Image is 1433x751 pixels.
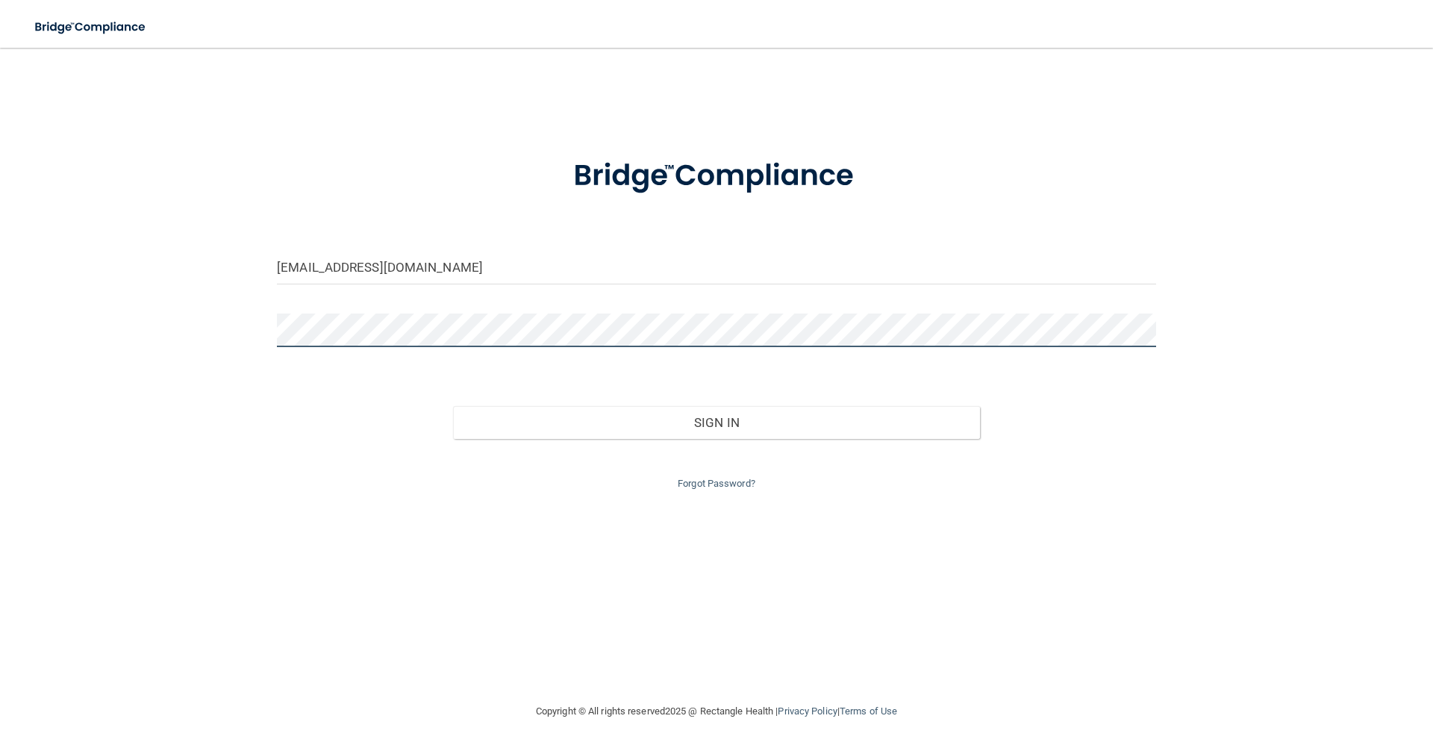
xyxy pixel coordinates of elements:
[1175,645,1415,705] iframe: Drift Widget Chat Controller
[840,705,897,717] a: Terms of Use
[444,688,989,735] div: Copyright © All rights reserved 2025 @ Rectangle Health | |
[22,12,160,43] img: bridge_compliance_login_screen.278c3ca4.svg
[453,406,981,439] button: Sign In
[543,137,890,215] img: bridge_compliance_login_screen.278c3ca4.svg
[678,478,755,489] a: Forgot Password?
[778,705,837,717] a: Privacy Policy
[277,251,1156,284] input: Email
